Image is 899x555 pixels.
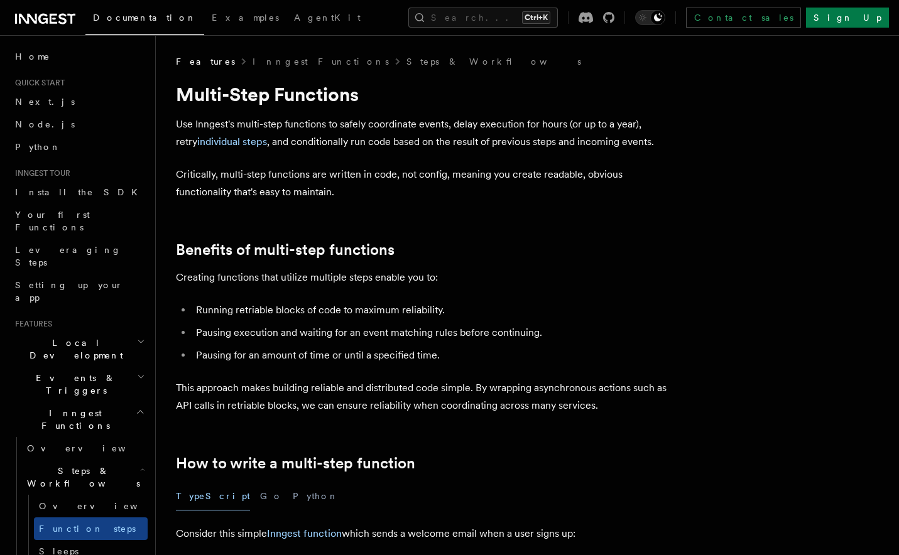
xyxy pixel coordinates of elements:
span: Leveraging Steps [15,245,121,267]
a: Next.js [10,90,148,113]
li: Pausing for an amount of time or until a specified time. [192,347,678,364]
span: Function steps [39,524,136,534]
button: Events & Triggers [10,367,148,402]
li: Running retriable blocks of code to maximum reliability. [192,301,678,319]
span: Overview [27,443,156,453]
a: Function steps [34,517,148,540]
span: Events & Triggers [10,372,137,397]
span: Next.js [15,97,75,107]
a: Steps & Workflows [406,55,581,68]
a: Home [10,45,148,68]
a: Inngest Functions [253,55,389,68]
span: AgentKit [294,13,361,23]
span: Your first Functions [15,210,90,232]
a: Leveraging Steps [10,239,148,274]
a: Setting up your app [10,274,148,309]
a: How to write a multi-step function [176,455,415,472]
span: Node.js [15,119,75,129]
a: Examples [204,4,286,34]
span: Setting up your app [15,280,123,303]
span: Documentation [93,13,197,23]
a: Install the SDK [10,181,148,203]
p: Critically, multi-step functions are written in code, not config, meaning you create readable, ob... [176,166,678,201]
a: Overview [34,495,148,517]
p: Creating functions that utilize multiple steps enable you to: [176,269,678,286]
button: Inngest Functions [10,402,148,437]
a: AgentKit [286,4,368,34]
span: Local Development [10,337,137,362]
p: Consider this simple which sends a welcome email when a user signs up: [176,525,678,542]
button: Go [260,482,283,510]
span: Install the SDK [15,187,145,197]
span: Inngest Functions [10,407,136,432]
span: Python [15,142,61,152]
p: Use Inngest's multi-step functions to safely coordinate events, delay execution for hours (or up ... [176,116,678,151]
button: Local Development [10,331,148,367]
button: Steps & Workflows [22,460,148,495]
span: Features [10,319,52,329]
button: Toggle dark mode [635,10,665,25]
span: Home [15,50,50,63]
a: Node.js [10,113,148,136]
span: Quick start [10,78,65,88]
a: Benefits of multi-step functions [176,241,395,259]
a: Sign Up [806,8,889,28]
kbd: Ctrl+K [522,11,550,24]
li: Pausing execution and waiting for an event matching rules before continuing. [192,324,678,342]
button: Search...Ctrl+K [408,8,558,28]
a: Contact sales [686,8,801,28]
a: Inngest function [267,527,342,539]
button: Python [293,482,339,510]
a: Overview [22,437,148,460]
span: Examples [212,13,279,23]
span: Features [176,55,235,68]
a: Documentation [85,4,204,35]
a: Your first Functions [10,203,148,239]
h1: Multi-Step Functions [176,83,678,105]
span: Inngest tour [10,168,70,178]
a: individual steps [197,136,267,148]
a: Python [10,136,148,158]
button: TypeScript [176,482,250,510]
span: Overview [39,501,168,511]
p: This approach makes building reliable and distributed code simple. By wrapping asynchronous actio... [176,379,678,414]
span: Steps & Workflows [22,465,140,490]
